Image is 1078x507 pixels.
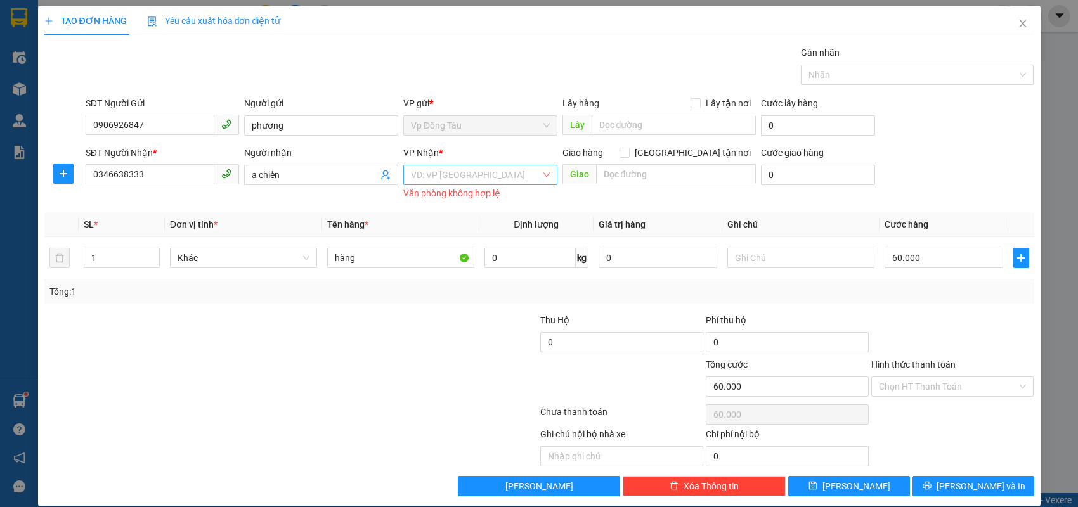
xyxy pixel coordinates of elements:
span: Đơn vị tính [170,219,218,229]
label: Hình thức thanh toán [871,359,956,369]
div: Tổng: 1 [49,285,417,298]
span: DT1309250344 [119,85,195,98]
img: icon [147,16,157,27]
span: Chuyển phát nhanh: [GEOGRAPHIC_DATA] - [GEOGRAPHIC_DATA] [8,55,118,99]
th: Ghi chú [722,212,880,237]
div: SĐT Người Nhận [86,146,240,160]
div: Ghi chú nội bộ nhà xe [540,427,703,446]
span: Lấy [562,115,592,135]
span: kg [576,248,588,268]
div: Chưa thanh toán [539,405,705,427]
button: printer[PERSON_NAME] và In [912,476,1034,496]
span: delete [670,481,679,491]
span: plus [54,169,73,179]
span: phone [221,169,231,179]
span: Giá trị hàng [599,219,646,229]
input: Dọc đường [592,115,756,135]
div: Người nhận [244,146,398,160]
span: Xóa Thông tin [684,479,739,493]
input: Ghi Chú [727,248,874,268]
span: Giao [562,164,596,184]
span: Cước hàng [885,219,928,229]
input: Dọc đường [596,164,756,184]
span: Giao hàng [562,148,603,158]
div: Chi phí nội bộ [706,427,869,446]
input: VD: Bàn, Ghế [327,248,474,268]
button: [PERSON_NAME] [458,476,621,496]
button: Close [1005,6,1041,42]
span: Yêu cầu xuất hóa đơn điện tử [147,16,281,26]
span: Khác [178,248,309,267]
span: [GEOGRAPHIC_DATA] tận nơi [630,146,756,160]
span: Vp Đồng Tàu [411,116,550,135]
label: Gán nhãn [801,48,840,58]
input: Nhập ghi chú [540,446,703,466]
span: [PERSON_NAME] [822,479,890,493]
span: Định lượng [514,219,559,229]
div: Văn phòng không hợp lệ [403,186,557,201]
input: Cước giao hàng [761,165,875,185]
span: phone [221,119,231,129]
input: Cước lấy hàng [761,115,875,136]
input: 0 [599,248,717,268]
span: printer [923,481,932,491]
span: [PERSON_NAME] [505,479,573,493]
label: Cước lấy hàng [761,98,818,108]
span: save [808,481,817,491]
button: deleteXóa Thông tin [623,476,786,496]
button: plus [53,164,74,184]
strong: CÔNG TY TNHH DỊCH VỤ DU LỊCH THỜI ĐẠI [11,10,114,51]
label: Cước giao hàng [761,148,824,158]
span: plus [44,16,53,25]
img: logo [4,45,7,110]
span: SL [84,219,94,229]
div: Người gửi [244,96,398,110]
span: close [1018,18,1028,29]
div: VP gửi [403,96,557,110]
span: [PERSON_NAME] và In [937,479,1025,493]
button: save[PERSON_NAME] [788,476,910,496]
span: Lấy hàng [562,98,599,108]
span: Lấy tận nơi [701,96,756,110]
span: plus [1014,253,1029,263]
div: SĐT Người Gửi [86,96,240,110]
span: user-add [380,170,391,180]
div: Phí thu hộ [706,313,869,332]
span: VP Nhận [403,148,439,158]
button: delete [49,248,70,268]
span: Tổng cước [706,359,748,369]
button: plus [1013,248,1029,268]
span: TẠO ĐƠN HÀNG [44,16,127,26]
span: Tên hàng [327,219,368,229]
span: Thu Hộ [540,315,569,325]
